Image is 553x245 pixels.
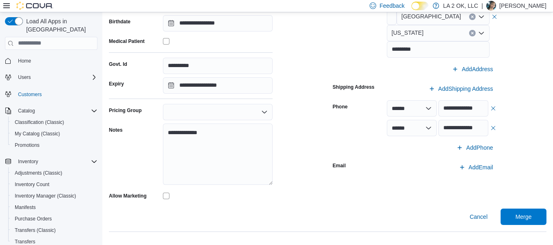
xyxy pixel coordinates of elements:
[15,89,97,99] span: Customers
[15,72,34,82] button: Users
[163,77,273,94] input: Press the down key to open a popover containing a calendar.
[469,13,476,20] button: Clear input
[18,74,31,81] span: Users
[11,140,97,150] span: Promotions
[8,117,101,128] button: Classification (Classic)
[11,117,68,127] a: Classification (Classic)
[501,209,546,225] button: Merge
[15,106,38,116] button: Catalog
[261,109,268,115] button: Open list of options
[478,13,485,20] button: Open list of options
[2,105,101,117] button: Catalog
[109,38,144,45] label: Medical Patient
[469,213,488,221] span: Cancel
[15,72,97,82] span: Users
[15,227,56,234] span: Transfers (Classic)
[8,202,101,213] button: Manifests
[8,225,101,236] button: Transfers (Classic)
[11,117,97,127] span: Classification (Classic)
[8,139,101,151] button: Promotions
[443,1,479,11] p: LA 2 OK, LLC
[486,1,496,11] div: Ericka J
[18,158,38,165] span: Inventory
[449,61,496,77] button: AddAddress
[456,159,497,175] button: AddEmail
[11,225,97,235] span: Transfers (Classic)
[109,107,142,114] label: Pricing Group
[2,88,101,100] button: Customers
[499,1,546,11] p: [PERSON_NAME]
[11,202,39,212] a: Manifests
[515,213,532,221] span: Merge
[425,81,497,97] button: AddShipping Address
[11,202,97,212] span: Manifests
[16,2,53,10] img: Cova
[2,72,101,83] button: Users
[469,163,493,171] span: Add Email
[11,225,59,235] a: Transfers (Classic)
[109,193,147,199] label: Allow Marketing
[466,144,493,152] span: Add Phone
[411,2,429,10] input: Dark Mode
[379,2,404,10] span: Feedback
[11,191,97,201] span: Inventory Manager (Classic)
[462,65,493,73] span: Add Address
[11,168,97,178] span: Adjustments (Classic)
[15,238,35,245] span: Transfers
[15,157,97,166] span: Inventory
[11,129,63,139] a: My Catalog (Classic)
[11,180,53,189] a: Inventory Count
[18,58,31,64] span: Home
[11,129,97,139] span: My Catalog (Classic)
[8,128,101,139] button: My Catalog (Classic)
[8,213,101,225] button: Purchase Orders
[109,18,131,25] label: Birthdate
[392,28,424,38] span: [US_STATE]
[453,139,496,156] button: AddPhone
[15,157,41,166] button: Inventory
[11,214,55,224] a: Purchase Orders
[333,162,346,169] label: Email
[11,168,65,178] a: Adjustments (Classic)
[15,56,97,66] span: Home
[15,56,34,66] a: Home
[15,130,60,137] span: My Catalog (Classic)
[15,106,97,116] span: Catalog
[478,30,485,36] button: Open list of options
[18,108,35,114] span: Catalog
[333,103,348,110] label: Phone
[466,209,491,225] button: Cancel
[402,11,461,21] span: [GEOGRAPHIC_DATA]
[15,193,76,199] span: Inventory Manager (Classic)
[163,15,273,31] input: Press the down key to open a popover containing a calendar.
[8,179,101,190] button: Inventory Count
[8,190,101,202] button: Inventory Manager (Classic)
[438,85,493,93] span: Add Shipping Address
[481,1,483,11] p: |
[109,127,122,133] label: Notes
[15,90,45,99] a: Customers
[23,17,97,34] span: Load All Apps in [GEOGRAPHIC_DATA]
[333,84,375,90] label: Shipping Address
[109,81,124,87] label: Expiry
[15,119,64,126] span: Classification (Classic)
[15,181,50,188] span: Inventory Count
[15,142,40,148] span: Promotions
[18,91,42,98] span: Customers
[15,170,62,176] span: Adjustments (Classic)
[11,191,79,201] a: Inventory Manager (Classic)
[11,214,97,224] span: Purchase Orders
[8,167,101,179] button: Adjustments (Classic)
[2,156,101,167] button: Inventory
[11,140,43,150] a: Promotions
[11,180,97,189] span: Inventory Count
[109,61,127,67] label: Govt. Id
[15,204,36,211] span: Manifests
[15,216,52,222] span: Purchase Orders
[469,30,476,36] button: Clear input
[2,55,101,67] button: Home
